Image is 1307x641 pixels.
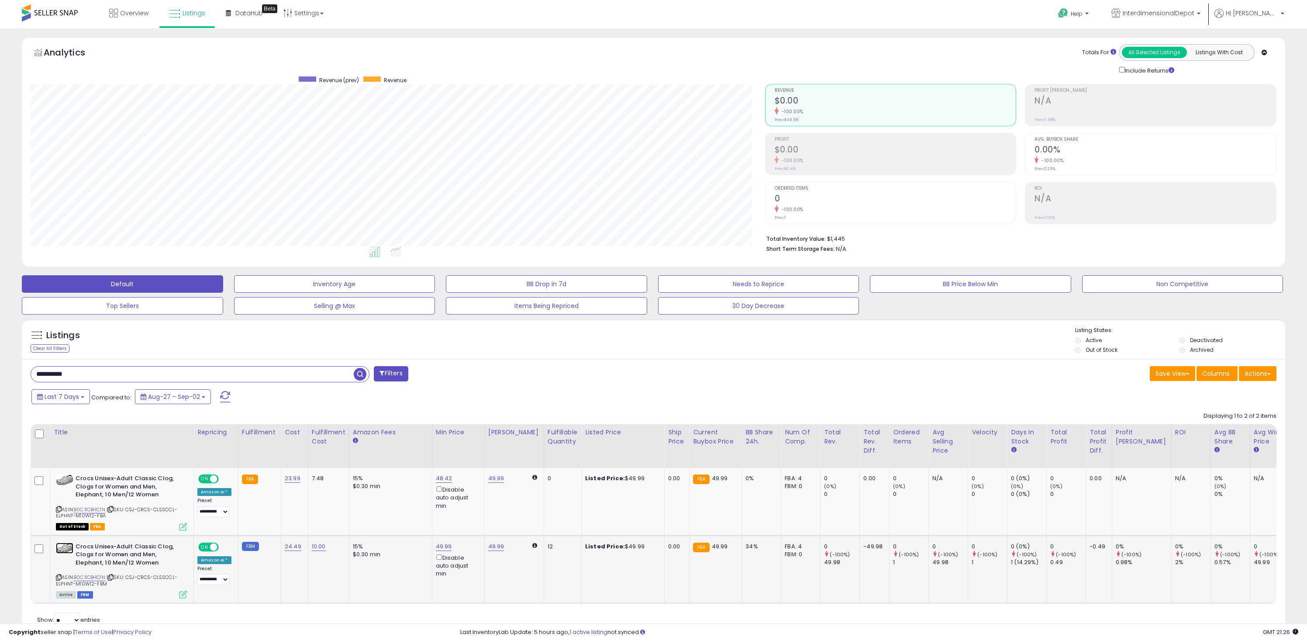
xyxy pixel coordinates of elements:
div: 0 [1254,543,1289,551]
small: (-100%) [1121,551,1141,558]
span: FBM [77,591,93,599]
button: Items Being Repriced [446,297,647,315]
div: 0 [972,490,1007,498]
a: B0C3CBHC1N [74,506,105,513]
div: Velocity [972,428,1004,437]
div: 0 [1050,543,1086,551]
div: ASIN: [56,543,187,598]
button: Default [22,275,223,293]
button: Actions [1239,366,1276,381]
button: Inventory Age [234,275,435,293]
span: Revenue [384,76,407,84]
div: $49.99 [585,475,658,482]
div: Preset: [197,498,231,517]
span: OFF [217,475,231,483]
small: (-100%) [1017,551,1037,558]
div: FBA: 4 [785,543,814,551]
small: -100.00% [1038,157,1063,164]
div: 0 [932,543,968,551]
div: 12 [548,543,575,551]
small: (-100%) [830,551,850,558]
div: 0 [893,475,928,482]
div: 0 (0%) [1011,490,1046,498]
div: BB Share 24h. [745,428,777,446]
span: Avg. Buybox Share [1035,137,1276,142]
small: FBA [242,475,258,484]
div: Ordered Items [893,428,925,446]
div: 0.98% [1116,558,1171,566]
span: Compared to: [91,393,131,402]
div: 49.99 [1254,558,1289,566]
h2: $0.00 [775,145,1016,156]
div: 0.00 [1090,475,1105,482]
div: N/A [932,475,961,482]
h2: N/A [1035,96,1276,107]
span: InterdimensionalDepot [1123,9,1194,17]
div: Avg Win Price [1254,428,1286,446]
span: Columns [1202,369,1230,378]
div: Amazon Fees [353,428,428,437]
div: 0% [1116,543,1171,551]
div: Title [54,428,190,437]
h5: Listings [46,329,80,342]
div: 49.98 [824,558,859,566]
img: 41aVFJUbEbL._SL40_.jpg [56,543,73,554]
span: Help [1071,10,1083,17]
div: Ship Price [668,428,686,446]
h2: 0.00% [1035,145,1276,156]
a: 24.49 [285,542,301,551]
div: $0.30 min [353,482,425,490]
div: Cost [285,428,304,437]
small: (-100%) [1056,551,1076,558]
button: Filters [374,366,408,381]
div: Fulfillment Cost [312,428,345,446]
span: 49.99 [712,474,728,482]
button: Listings With Cost [1186,47,1252,58]
span: OFF [217,543,231,551]
div: 0.57% [1214,558,1250,566]
div: 0 [972,475,1007,482]
small: FBM [242,542,259,551]
h5: Analytics [44,46,102,61]
small: -100.00% [779,108,804,115]
div: 15% [353,543,425,551]
div: 7.48 [312,475,342,482]
div: Disable auto adjust min [436,553,478,578]
div: 34% [745,543,774,551]
div: Num of Comp. [785,428,817,446]
div: 0.49 [1050,558,1086,566]
div: Listed Price [585,428,661,437]
div: Clear All Filters [31,344,69,353]
div: Total Profit Diff. [1090,428,1108,455]
i: Get Help [1058,8,1069,19]
small: (-100%) [938,551,958,558]
div: 0 [893,543,928,551]
span: Show: entries [37,616,100,624]
div: 0 [893,490,928,498]
span: 2025-09-10 21:26 GMT [1263,628,1298,636]
small: Avg BB Share. [1214,446,1220,454]
small: Avg Win Price. [1254,446,1259,454]
label: Out of Stock [1086,346,1117,353]
a: Terms of Use [75,628,112,636]
div: Amazon AI * [197,488,231,496]
small: -100.00% [779,206,804,213]
small: (-100%) [899,551,919,558]
small: Prev: $49.98 [775,117,798,122]
div: 0 [824,543,859,551]
div: 0.00 [668,543,683,551]
div: N/A [1116,475,1165,482]
span: Last 7 Days [45,392,79,401]
button: Top Sellers [22,297,223,315]
div: 0 (0%) [1011,475,1046,482]
div: N/A [1254,475,1283,482]
div: 0 [1050,475,1086,482]
span: ON [199,475,210,483]
div: -49.98 [863,543,883,551]
h2: N/A [1035,194,1276,205]
small: Prev: 2.00% [1035,215,1055,220]
div: Total Profit [1050,428,1082,446]
div: N/A [1175,475,1204,482]
div: 1 [972,558,1007,566]
div: $0.30 min [353,551,425,558]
